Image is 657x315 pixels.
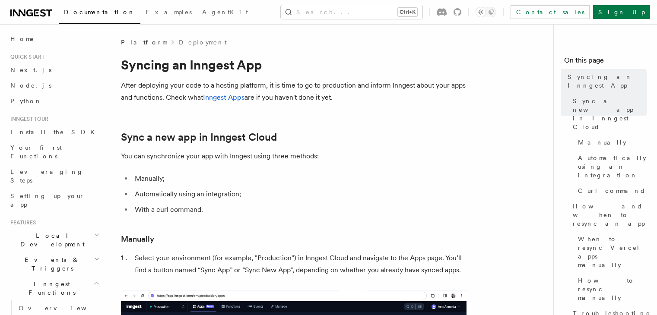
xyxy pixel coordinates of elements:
a: AgentKit [197,3,253,23]
a: Sync a new app in Inngest Cloud [121,131,277,143]
a: Documentation [59,3,140,24]
a: Syncing an Inngest App [564,69,647,93]
span: How and when to resync an app [573,202,647,228]
span: Your first Functions [10,144,62,160]
kbd: Ctrl+K [398,8,417,16]
a: Inngest Apps [203,93,244,101]
li: Manually; [132,173,467,185]
span: Automatically using an integration [578,154,647,180]
a: Leveraging Steps [7,164,102,188]
a: Setting up your app [7,188,102,212]
a: Sync a new app in Inngest Cloud [569,93,647,135]
a: Contact sales [511,5,590,19]
a: Curl command [574,183,647,198]
p: After deploying your code to a hosting platform, it is time to go to production and inform Innges... [121,79,467,104]
a: How to resync manually [574,273,647,306]
span: Overview [19,305,108,312]
a: Manually [121,233,154,245]
a: Install the SDK [7,124,102,140]
span: Local Development [7,231,94,249]
span: Leveraging Steps [10,168,83,184]
a: Home [7,31,102,47]
button: Search...Ctrl+K [281,5,422,19]
a: Manually [574,135,647,150]
span: Platform [121,38,167,47]
span: Examples [146,9,192,16]
button: Toggle dark mode [476,7,496,17]
li: With a curl command. [132,204,467,216]
span: Features [7,219,36,226]
a: Examples [140,3,197,23]
span: Curl command [578,186,646,195]
li: Select your environment (for example, "Production") in Inngest Cloud and navigate to the Apps pag... [132,252,467,276]
a: How and when to resync an app [569,198,647,231]
span: Next.js [10,66,51,73]
button: Local Development [7,228,102,252]
span: When to resync Vercel apps manually [578,235,647,269]
a: Node.js [7,78,102,93]
span: AgentKit [202,9,248,16]
span: How to resync manually [578,276,647,302]
a: When to resync Vercel apps manually [574,231,647,273]
span: Setting up your app [10,192,85,208]
button: Events & Triggers [7,252,102,276]
span: Inngest tour [7,116,48,123]
span: Syncing an Inngest App [568,72,647,90]
a: Python [7,93,102,109]
a: Deployment [179,38,227,47]
span: Sync a new app in Inngest Cloud [573,97,647,131]
a: Automatically using an integration [574,150,647,183]
a: Sign Up [593,5,650,19]
p: You can synchronize your app with Inngest using three methods: [121,150,467,162]
li: Automatically using an integration; [132,188,467,200]
button: Inngest Functions [7,276,102,300]
a: Your first Functions [7,140,102,164]
h1: Syncing an Inngest App [121,57,467,72]
span: Python [10,98,42,104]
span: Quick start [7,54,44,60]
span: Node.js [10,82,51,89]
h4: On this page [564,55,647,69]
span: Home [10,35,35,43]
span: Install the SDK [10,129,100,135]
span: Inngest Functions [7,280,93,297]
span: Manually [578,138,626,147]
a: Next.js [7,62,102,78]
span: Documentation [64,9,135,16]
span: Events & Triggers [7,255,94,273]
